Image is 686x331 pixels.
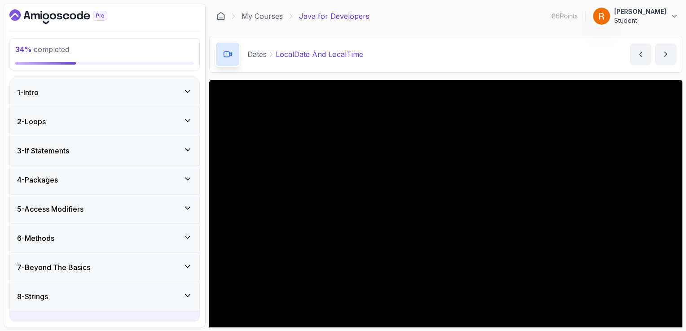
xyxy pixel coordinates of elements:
img: user profile image [593,8,610,25]
h3: 9 - Dates [17,320,44,331]
button: 4-Packages [10,165,199,194]
p: [PERSON_NAME] [614,7,666,16]
iframe: chat widget [648,295,677,322]
button: 2-Loops [10,107,199,136]
p: Java for Developers [299,11,369,22]
h3: 8 - Strings [17,291,48,302]
h3: 5 - Access Modifiers [17,204,84,214]
button: 7-Beyond The Basics [10,253,199,282]
p: 86 Points [552,12,578,21]
button: 1-Intro [10,78,199,107]
span: 34 % [15,45,32,54]
button: 5-Access Modifiers [10,195,199,223]
h3: 1 - Intro [17,87,39,98]
button: 8-Strings [10,282,199,311]
button: next content [655,44,677,65]
h3: 3 - If Statements [17,145,69,156]
h3: 4 - Packages [17,174,58,185]
span: completed [15,45,69,54]
button: 6-Methods [10,224,199,253]
a: Dashboard [9,9,128,24]
button: 3-If Statements [10,136,199,165]
p: Dates [247,49,267,60]
button: user profile image[PERSON_NAME]Student [593,7,679,25]
h3: 2 - Loops [17,116,46,127]
p: LocalDate And LocalTime [276,49,363,60]
button: previous content [630,44,651,65]
h3: 6 - Methods [17,233,54,244]
h3: 7 - Beyond The Basics [17,262,90,273]
iframe: chat widget [515,133,677,291]
p: Student [614,16,666,25]
a: My Courses [242,11,283,22]
a: Dashboard [216,12,225,21]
